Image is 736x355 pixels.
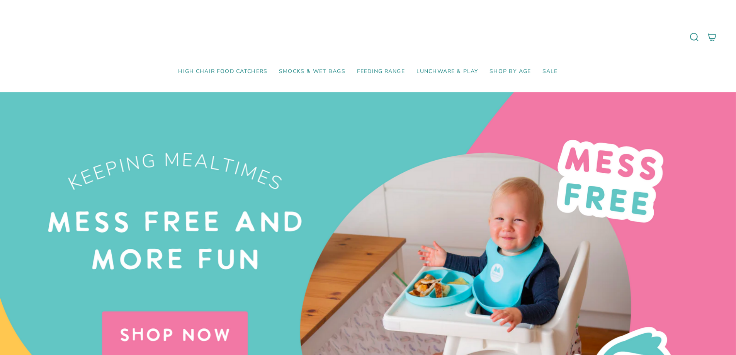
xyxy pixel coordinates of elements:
span: Feeding Range [357,68,405,75]
span: Smocks & Wet Bags [279,68,345,75]
a: Mumma’s Little Helpers [301,12,435,63]
a: Smocks & Wet Bags [273,63,351,81]
span: SALE [542,68,558,75]
span: High Chair Food Catchers [178,68,267,75]
span: Shop by Age [490,68,531,75]
a: Lunchware & Play [411,63,484,81]
a: Feeding Range [351,63,411,81]
a: Shop by Age [484,63,537,81]
a: High Chair Food Catchers [172,63,273,81]
a: SALE [537,63,564,81]
span: Lunchware & Play [416,68,478,75]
